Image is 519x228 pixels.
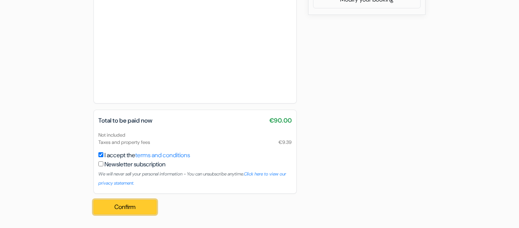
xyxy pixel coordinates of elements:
[104,160,166,169] label: Newsletter subscription
[98,171,286,186] a: Click here to view our privacy statement.
[269,116,292,125] span: €90.00
[94,131,296,146] div: Not included Taxes and property fees
[135,151,190,159] a: terms and conditions
[104,151,190,160] label: I accept the
[98,171,286,186] small: We will never sell your personal information - You can unsubscribe anytime.
[278,139,292,146] span: €9.39
[93,200,157,214] button: Confirm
